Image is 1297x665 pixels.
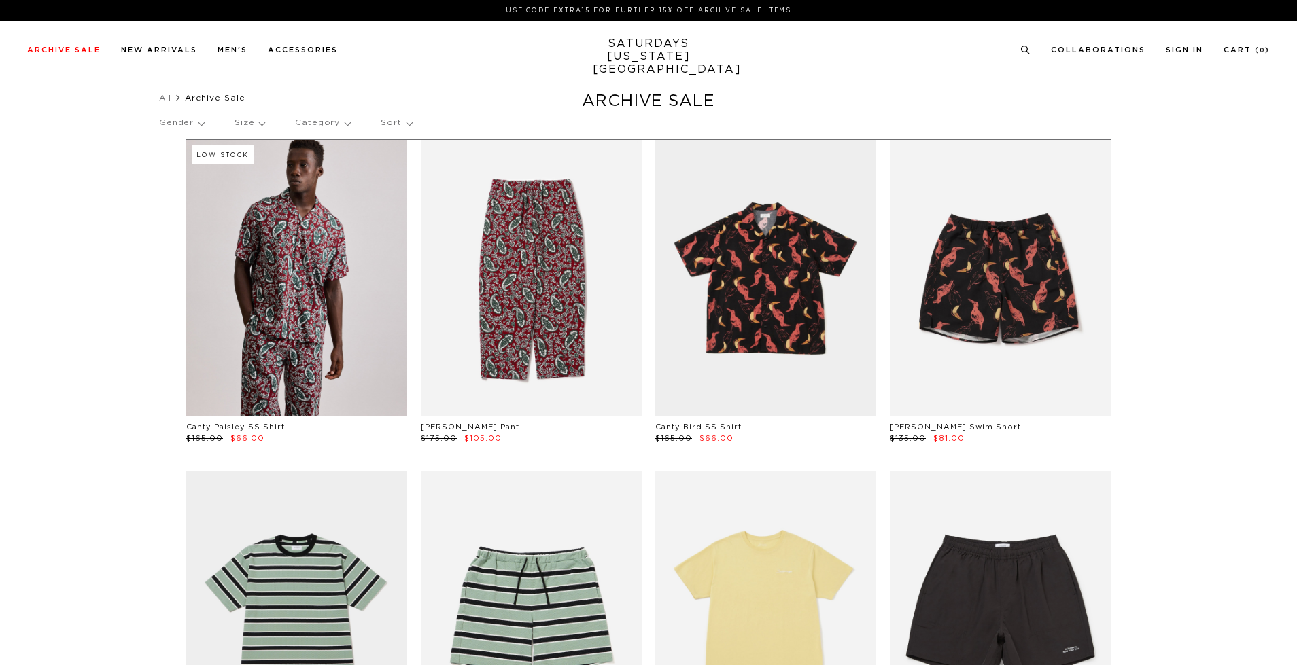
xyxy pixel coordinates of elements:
[192,145,254,164] div: Low Stock
[655,435,692,442] span: $165.00
[381,107,411,139] p: Sort
[230,435,264,442] span: $66.00
[218,46,247,54] a: Men's
[268,46,338,54] a: Accessories
[1224,46,1270,54] a: Cart (0)
[295,107,350,139] p: Category
[421,423,519,431] a: [PERSON_NAME] Pant
[121,46,197,54] a: New Arrivals
[421,435,457,442] span: $175.00
[655,423,742,431] a: Canty Bird SS Shirt
[1051,46,1145,54] a: Collaborations
[933,435,965,442] span: $81.00
[235,107,264,139] p: Size
[1166,46,1203,54] a: Sign In
[186,435,223,442] span: $165.00
[159,94,171,102] a: All
[159,107,204,139] p: Gender
[464,435,502,442] span: $105.00
[185,94,245,102] span: Archive Sale
[1260,48,1265,54] small: 0
[27,46,101,54] a: Archive Sale
[890,435,926,442] span: $135.00
[890,423,1021,431] a: [PERSON_NAME] Swim Short
[699,435,733,442] span: $66.00
[593,37,705,76] a: SATURDAYS[US_STATE][GEOGRAPHIC_DATA]
[33,5,1264,16] p: Use Code EXTRA15 for Further 15% Off Archive Sale Items
[186,423,285,431] a: Canty Paisley SS Shirt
